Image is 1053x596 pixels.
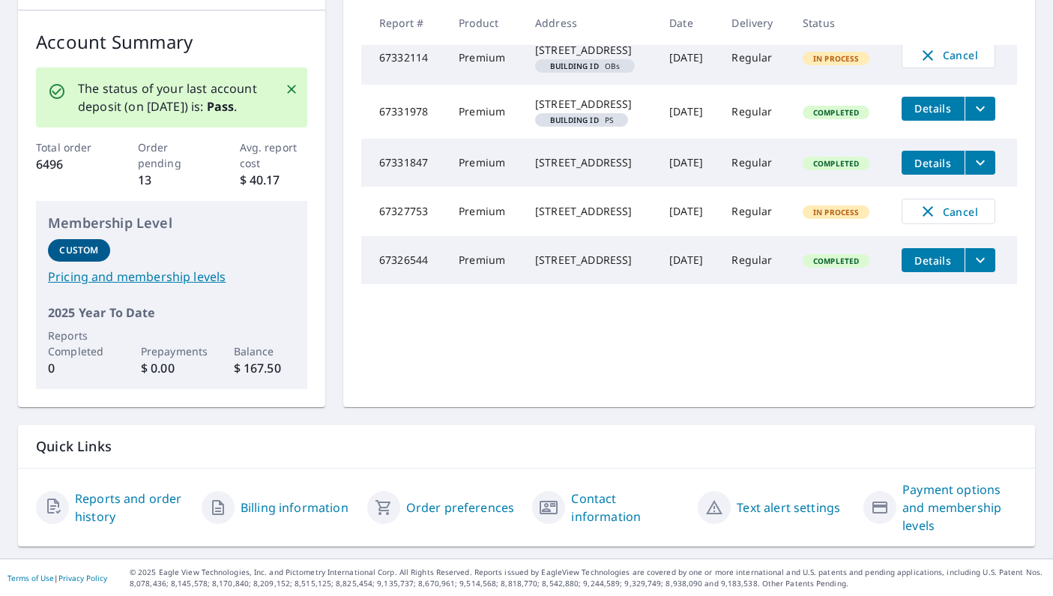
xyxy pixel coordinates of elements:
p: Reports Completed [48,328,110,359]
span: Cancel [917,202,980,220]
td: [DATE] [657,85,719,139]
p: 2025 Year To Date [48,304,295,322]
p: $ 40.17 [240,171,308,189]
button: filesDropdownBtn-67331978 [965,97,995,121]
td: [DATE] [657,31,719,85]
td: 67326544 [361,236,447,284]
p: © 2025 Eagle View Technologies, Inc. and Pictometry International Corp. All Rights Reserved. Repo... [130,567,1046,589]
p: Total order [36,139,104,155]
a: Reports and order history [75,490,190,526]
span: PS [541,116,622,124]
td: Regular [719,85,791,139]
span: Details [911,101,956,115]
span: Details [911,253,956,268]
button: Close [282,79,301,99]
p: Avg. report cost [240,139,308,171]
button: filesDropdownBtn-67326544 [965,248,995,272]
td: Premium [447,139,523,187]
p: | [7,574,107,583]
span: Completed [804,256,868,266]
a: Contact information [571,490,686,526]
a: Billing information [241,499,349,517]
td: 67327753 [361,187,447,236]
p: Membership Level [48,213,295,233]
p: Order pending [138,139,206,171]
td: Regular [719,139,791,187]
button: filesDropdownBtn-67331847 [965,151,995,175]
div: [STREET_ADDRESS] [535,204,645,219]
td: Premium [447,236,523,284]
td: [DATE] [657,187,719,236]
span: In Process [804,207,869,217]
span: OBs [541,62,629,70]
em: Building ID [550,116,599,124]
td: 67331978 [361,85,447,139]
p: $ 167.50 [234,359,296,377]
p: Prepayments [141,343,203,359]
div: [STREET_ADDRESS] [535,97,645,112]
td: 67331847 [361,139,447,187]
td: Regular [719,236,791,284]
p: Custom [59,244,98,257]
p: Balance [234,343,296,359]
p: 13 [138,171,206,189]
a: Terms of Use [7,573,54,583]
div: [STREET_ADDRESS] [535,43,645,58]
b: Pass [207,98,235,115]
a: Text alert settings [737,499,840,517]
td: Regular [719,31,791,85]
a: Payment options and membership levels [902,481,1017,535]
button: Cancel [902,43,995,68]
span: Completed [804,107,868,118]
button: detailsBtn-67326544 [902,248,965,272]
td: 67332114 [361,31,447,85]
button: detailsBtn-67331847 [902,151,965,175]
p: 6496 [36,155,104,173]
span: Completed [804,158,868,169]
button: detailsBtn-67331978 [902,97,965,121]
span: Cancel [917,46,980,64]
em: Building ID [550,62,599,70]
div: [STREET_ADDRESS] [535,155,645,170]
a: Pricing and membership levels [48,268,295,286]
p: 0 [48,359,110,377]
p: Account Summary [36,28,307,55]
a: Privacy Policy [58,573,107,583]
a: Order preferences [406,499,515,517]
td: [DATE] [657,236,719,284]
span: In Process [804,53,869,64]
td: Regular [719,187,791,236]
td: [DATE] [657,139,719,187]
td: Premium [447,187,523,236]
p: Quick Links [36,437,1017,456]
td: Premium [447,31,523,85]
p: $ 0.00 [141,359,203,377]
td: Premium [447,85,523,139]
p: The status of your last account deposit (on [DATE]) is: . [78,79,267,115]
button: Cancel [902,199,995,224]
div: [STREET_ADDRESS] [535,253,645,268]
span: Details [911,156,956,170]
